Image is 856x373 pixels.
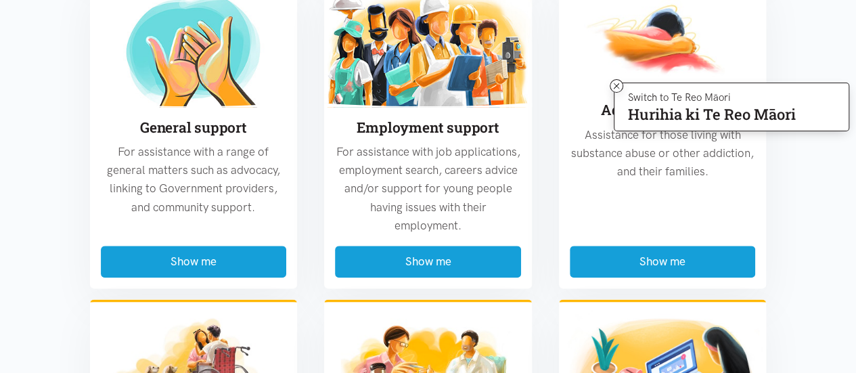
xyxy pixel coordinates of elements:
[335,118,521,137] h3: Employment support
[570,100,756,120] h3: Addiction services
[101,246,287,278] button: Show me
[335,246,521,278] button: Show me
[628,93,796,102] p: Switch to Te Reo Māori
[335,143,521,235] p: For assistance with job applications, employment search, careers advice and/or support for young ...
[570,246,756,278] button: Show me
[628,108,796,120] p: Hurihia ki Te Reo Māori
[101,118,287,137] h3: General support
[101,143,287,217] p: For assistance with a range of general matters such as advocacy, linking to Government providers,...
[570,126,756,181] p: Assistance for those living with substance abuse or other addiction, and their families.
